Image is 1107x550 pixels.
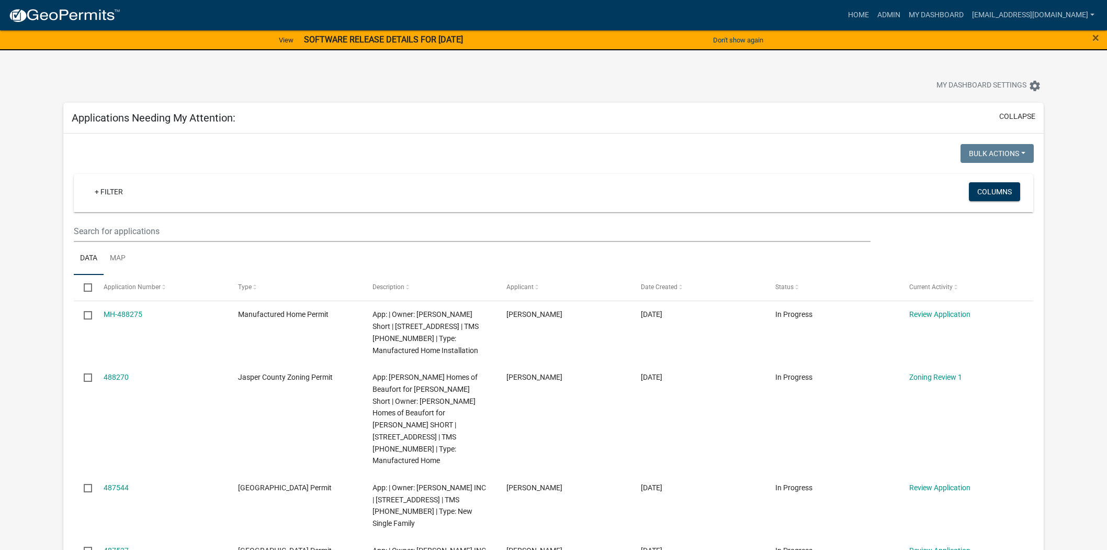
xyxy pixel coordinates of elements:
a: Map [104,242,132,276]
a: Home [844,5,873,25]
a: 488270 [104,373,129,381]
button: Close [1092,31,1099,44]
span: My Dashboard Settings [936,80,1026,92]
input: Search for applications [74,221,871,242]
span: App: Clayton Homes of Beaufort for Christine Dupont Short | Owner: Clayton Homes of Beaufort for ... [372,373,478,465]
a: Data [74,242,104,276]
button: Columns [969,182,1020,201]
a: MH-488275 [104,310,142,318]
datatable-header-cell: Select [74,275,94,300]
span: Lisa Johnston [506,483,562,492]
datatable-header-cell: Status [765,275,899,300]
datatable-header-cell: Description [362,275,496,300]
a: Zoning Review 1 [909,373,962,381]
span: Chelsea Aschbrenner [506,310,562,318]
span: Status [775,283,794,291]
span: Description [372,283,404,291]
a: Review Application [909,483,970,492]
datatable-header-cell: Current Activity [899,275,1034,300]
span: Manufactured Home Permit [238,310,329,318]
span: Application Number [104,283,161,291]
a: 487544 [104,483,129,492]
datatable-header-cell: Date Created [631,275,765,300]
span: 10/06/2025 [641,373,662,381]
span: Date Created [641,283,677,291]
datatable-header-cell: Type [228,275,363,300]
span: Jasper County Building Permit [238,483,332,492]
span: Chelsea Aschbrenner [506,373,562,381]
span: 10/03/2025 [641,483,662,492]
a: My Dashboard [905,5,968,25]
h5: Applications Needing My Attention: [72,112,235,124]
span: App: | Owner: Christine Dupont Short | 4306 OLD HOUSE RD | TMS 084-00-02-060 | Type: Manufactured... [372,310,479,354]
span: Applicant [506,283,534,291]
datatable-header-cell: Application Number [94,275,228,300]
a: Admin [873,5,905,25]
a: [EMAIL_ADDRESS][DOMAIN_NAME] [968,5,1099,25]
button: Bulk Actions [961,144,1034,163]
span: In Progress [775,310,812,318]
span: × [1092,30,1099,45]
a: + Filter [86,182,131,201]
span: In Progress [775,373,812,381]
span: Type [238,283,252,291]
i: settings [1029,80,1041,92]
span: 10/06/2025 [641,310,662,318]
a: View [275,31,298,49]
span: App: | Owner: D R HORTON INC | 8 CASTLE HILL Dr | TMS 091-02-00-165 | Type: New Single Family [372,483,486,527]
span: Jasper County Zoning Permit [238,373,333,381]
span: Current Activity [909,283,953,291]
button: Don't show again [709,31,767,49]
button: collapse [999,111,1035,122]
datatable-header-cell: Applicant [496,275,631,300]
button: My Dashboard Settingssettings [928,75,1049,96]
strong: SOFTWARE RELEASE DETAILS FOR [DATE] [304,35,463,45]
a: Review Application [909,310,970,318]
span: In Progress [775,483,812,492]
